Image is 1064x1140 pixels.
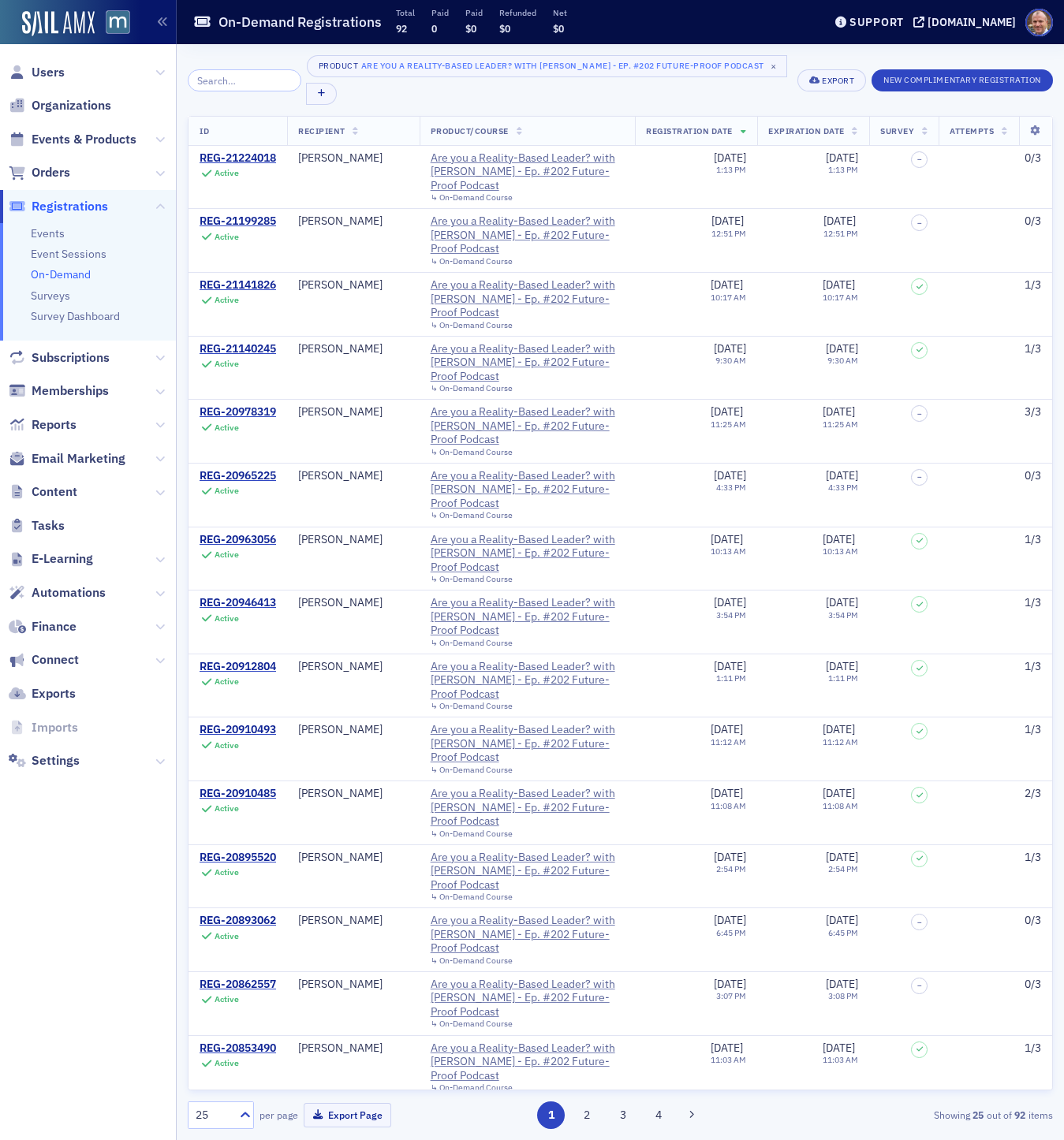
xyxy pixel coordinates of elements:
[872,72,1053,86] a: New Complimentary Registration
[826,468,858,482] span: [DATE]
[32,64,65,81] span: Users
[465,22,476,35] span: $0
[215,867,239,877] div: Active
[31,247,106,261] a: Event Sessions
[31,309,120,323] a: Survey Dashboard
[200,1041,276,1056] a: REG-20853490
[913,17,1021,28] button: [DOMAIN_NAME]
[431,214,624,256] a: Are you a Reality-Based Leader? with [PERSON_NAME] - Ep. #202 Future-Proof Podcast
[950,660,1041,674] div: 1 / 3
[200,914,276,928] a: REG-20893062
[950,278,1041,292] div: 1 / 3
[917,409,922,419] span: –
[716,927,746,938] time: 6:45 PM
[9,198,108,215] a: Registrations
[215,931,239,941] div: Active
[950,469,1041,483] div: 0/3
[431,851,624,892] div: Are you a Reality-Based Leader? with [PERSON_NAME] - Ep. #202 Future-Proof Podcast
[298,1041,383,1056] a: [PERSON_NAME]
[499,7,536,18] p: Refunded
[950,125,994,136] span: Attempts
[298,787,383,801] a: [PERSON_NAME]
[823,404,855,419] span: [DATE]
[298,596,383,610] div: [PERSON_NAME]
[9,719,78,736] a: Imports
[431,638,513,648] a: ↳ On-Demand Course
[218,13,382,32] h1: On-Demand Registrations
[200,278,276,292] a: REG-21141826
[200,787,276,801] a: REG-20910485
[200,978,276,992] a: REG-20862557
[431,469,624,511] a: Are you a Reality-Based Leader? with [PERSON_NAME] - Ep. #202 Future-Proof Podcast
[711,786,743,800] span: [DATE]
[215,359,239,369] div: Active
[215,803,239,814] div: Active
[715,355,746,366] time: 9:30 AM
[711,419,746,430] time: 11:25 AM
[431,660,624,702] a: Are you a Reality-Based Leader? with [PERSON_NAME] - Ep. #202 Future-Proof Podcast
[431,765,513,775] a: ↳ On-Demand Course
[849,15,904,29] div: Support
[711,800,746,811] time: 11:08 AM
[298,851,383,865] div: [PERSON_NAME]
[714,913,746,927] span: [DATE]
[9,450,125,468] a: Email Marketing
[826,913,858,927] span: [DATE]
[950,723,1041,737] div: 1 / 3
[215,613,239,624] div: Active
[32,550,93,568] span: E-Learning
[714,595,746,609] span: [DATE]
[826,341,858,356] span: [DATE]
[298,151,383,166] a: [PERSON_NAME]
[431,978,624,1019] a: Are you a Reality-Based Leader? with [PERSON_NAME] - Ep. #202 Future-Proof Podcast
[828,990,858,1001] time: 3:08 PM
[711,214,744,228] span: [DATE]
[32,651,79,669] span: Connect
[196,1107,230,1123] div: 25
[431,125,509,136] span: Product/Course
[797,69,866,91] button: Export
[609,1101,637,1129] button: 3
[9,651,79,669] a: Connect
[711,404,743,419] span: [DATE]
[298,278,383,292] div: [PERSON_NAME]
[298,533,383,547] a: [PERSON_NAME]
[431,342,624,384] a: Are you a Reality-Based Leader? with [PERSON_NAME] - Ep. #202 Future-Proof Podcast
[298,723,383,737] a: [PERSON_NAME]
[319,61,359,71] div: Product
[711,228,746,239] time: 12:51 PM
[298,405,383,419] a: [PERSON_NAME]
[950,214,1041,229] div: 0/3
[950,151,1041,166] div: 0/3
[200,342,276,356] a: REG-21140245
[9,618,77,635] a: Finance
[200,851,276,865] div: REG-20895520
[950,405,1041,419] div: 3 / 3
[32,450,125,468] span: Email Marketing
[31,289,70,303] a: Surveys
[872,69,1053,91] button: New Complimentary Registration
[716,609,746,620] time: 3:54 PM
[823,292,858,303] time: 10:17 AM
[200,405,276,419] div: REG-20978319
[573,1101,601,1129] button: 2
[828,164,858,175] time: 1:13 PM
[823,1054,858,1065] time: 11:03 AM
[298,914,383,928] a: [PERSON_NAME]
[431,320,513,330] a: ↳ On-Demand Course
[298,660,383,674] div: [PERSON_NAME]
[826,151,858,165] span: [DATE]
[826,850,858,864] span: [DATE]
[928,15,1016,29] div: [DOMAIN_NAME]
[646,125,733,136] span: Registration Date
